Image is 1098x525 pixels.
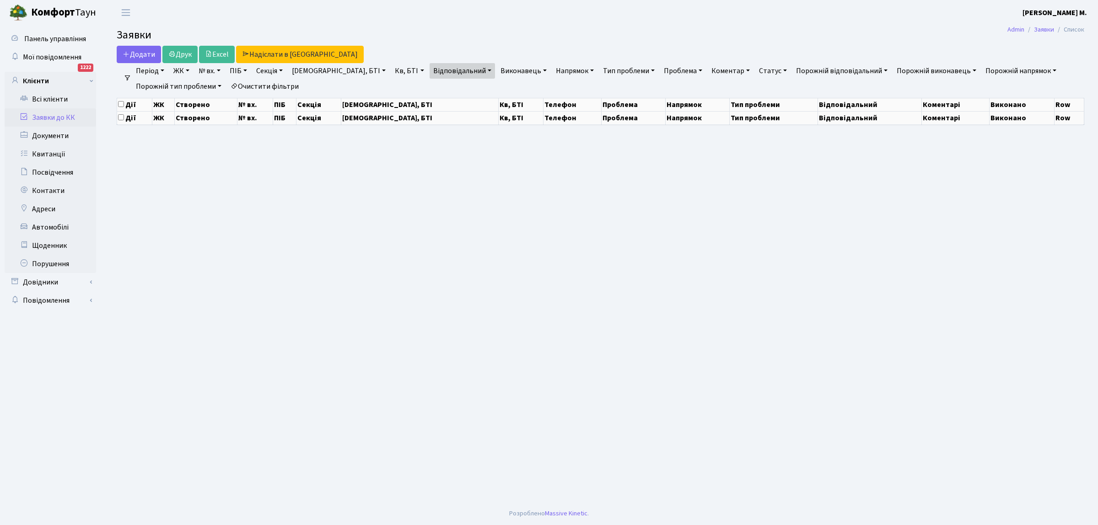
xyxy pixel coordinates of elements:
[1023,7,1087,18] a: [PERSON_NAME] М.
[117,98,152,111] th: Дії
[497,63,550,79] a: Виконавець
[288,63,389,79] a: [DEMOGRAPHIC_DATA], БТІ
[273,98,296,111] th: ПІБ
[5,127,96,145] a: Документи
[1007,25,1024,34] a: Admin
[5,255,96,273] a: Порушення
[499,98,543,111] th: Кв, БТІ
[1034,25,1054,34] a: Заявки
[5,182,96,200] a: Контакти
[78,64,93,72] div: 1222
[1055,111,1084,124] th: Row
[31,5,75,20] b: Комфорт
[391,63,427,79] a: Кв, БТІ
[132,63,168,79] a: Період
[755,63,791,79] a: Статус
[5,30,96,48] a: Панель управління
[152,98,174,111] th: ЖК
[341,111,499,124] th: [DEMOGRAPHIC_DATA], БТІ
[599,63,658,79] a: Тип проблеми
[117,46,161,63] a: Додати
[237,111,273,124] th: № вх.
[227,79,302,94] a: Очистити фільтри
[543,111,602,124] th: Телефон
[509,509,589,519] div: Розроблено .
[990,98,1055,111] th: Виконано
[730,98,818,111] th: Тип проблеми
[236,46,364,63] a: Надіслати в [GEOGRAPHIC_DATA]
[117,27,151,43] span: Заявки
[5,90,96,108] a: Всі клієнти
[5,48,96,66] a: Мої повідомлення1222
[552,63,597,79] a: Напрямок
[170,63,193,79] a: ЖК
[893,63,980,79] a: Порожній виконавець
[237,98,273,111] th: № вх.
[23,52,81,62] span: Мої повідомлення
[24,34,86,44] span: Панель управління
[1055,98,1084,111] th: Row
[430,63,495,79] a: Відповідальний
[5,236,96,255] a: Щоденник
[296,111,341,124] th: Секція
[994,20,1098,39] nav: breadcrumb
[1023,8,1087,18] b: [PERSON_NAME] М.
[922,111,990,124] th: Коментарі
[5,200,96,218] a: Адреси
[666,111,730,124] th: Напрямок
[5,145,96,163] a: Квитанції
[545,509,587,518] a: Massive Kinetic
[666,98,730,111] th: Напрямок
[132,79,225,94] a: Порожній тип проблеми
[5,218,96,236] a: Автомобілі
[602,111,666,124] th: Проблема
[1054,25,1084,35] li: Список
[31,5,96,21] span: Таун
[5,108,96,127] a: Заявки до КК
[660,63,706,79] a: Проблема
[114,5,137,20] button: Переключити навігацію
[175,98,237,111] th: Створено
[253,63,286,79] a: Секція
[175,111,237,124] th: Створено
[5,273,96,291] a: Довідники
[226,63,251,79] a: ПІБ
[708,63,754,79] a: Коментар
[818,111,922,124] th: Відповідальний
[152,111,174,124] th: ЖК
[602,98,666,111] th: Проблема
[499,111,543,124] th: Кв, БТІ
[990,111,1055,124] th: Виконано
[162,46,198,63] a: Друк
[730,111,818,124] th: Тип проблеми
[5,72,96,90] a: Клієнти
[5,291,96,310] a: Повідомлення
[9,4,27,22] img: logo.png
[792,63,891,79] a: Порожній відповідальний
[922,98,990,111] th: Коментарі
[341,98,499,111] th: [DEMOGRAPHIC_DATA], БТІ
[818,98,922,111] th: Відповідальний
[195,63,224,79] a: № вх.
[117,111,152,124] th: Дії
[543,98,602,111] th: Телефон
[123,49,155,59] span: Додати
[273,111,296,124] th: ПІБ
[199,46,235,63] a: Excel
[5,163,96,182] a: Посвідчення
[296,98,341,111] th: Секція
[982,63,1060,79] a: Порожній напрямок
